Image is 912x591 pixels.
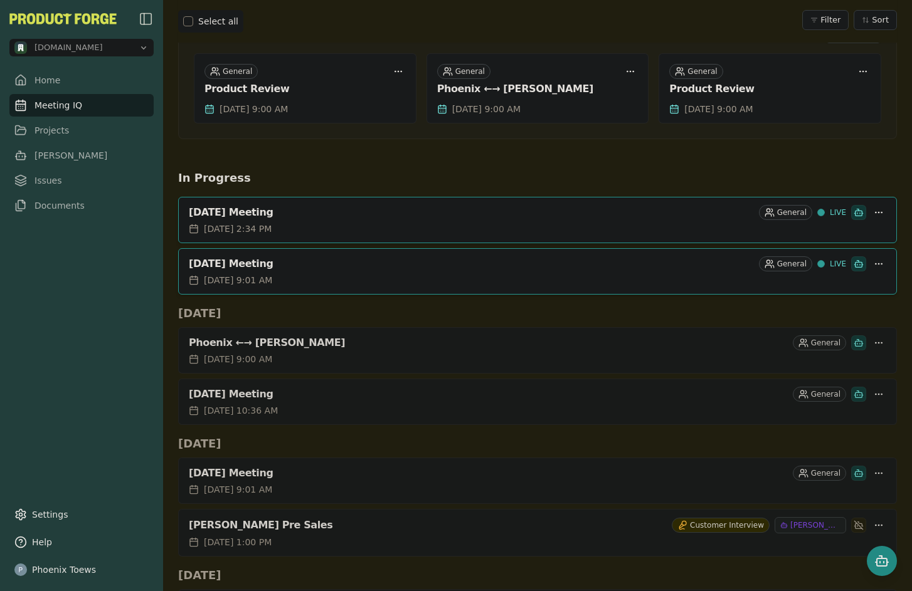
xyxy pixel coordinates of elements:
[759,256,812,271] div: General
[391,64,406,79] button: More options
[830,259,846,269] span: LIVE
[14,41,27,54] img: methodic.work
[871,335,886,350] button: More options
[204,404,278,417] span: [DATE] 10:36 AM
[204,483,272,496] span: [DATE] 9:01 AM
[189,258,754,270] div: [DATE] Meeting
[871,387,886,402] button: More options
[437,64,490,79] div: General
[204,64,258,79] div: General
[452,103,521,115] span: [DATE] 9:00 AM
[189,388,788,400] div: [DATE] Meeting
[204,536,272,548] span: [DATE] 1:00 PM
[9,69,154,92] a: Home
[34,74,60,86] span: Home
[204,274,272,286] span: [DATE] 9:01 AM
[9,13,117,24] button: PF-Logo
[178,169,897,187] h2: In Progress
[204,83,406,95] div: Product Review
[856,64,871,79] button: More options
[9,503,154,526] a: Settings
[9,39,154,56] button: Open organization switcher
[189,337,788,349] div: Phoenix ←→ [PERSON_NAME]
[178,435,897,452] h2: [DATE]
[793,387,846,402] div: General
[684,103,753,115] span: [DATE] 9:00 AM
[178,197,897,243] a: [DATE] MeetingGeneralLIVE[DATE] 2:34 PM
[14,563,27,576] img: profile
[189,519,667,531] div: [PERSON_NAME] Pre Sales
[623,64,638,79] button: More options
[830,207,846,217] span: LIVE
[9,194,154,217] a: Documents
[198,15,238,28] label: Select all
[34,42,103,53] span: methodic.work
[851,466,866,481] div: Smith has been invited
[871,466,886,481] button: More options
[34,174,62,187] span: Issues
[854,10,897,30] button: Sort
[851,518,866,533] div: Smith has not been invited
[790,520,840,530] span: [PERSON_NAME]'s Taqueria Project Update
[851,335,866,350] div: Smith has been invited
[220,103,288,115] span: [DATE] 9:00 AM
[871,205,886,220] button: More options
[178,567,897,584] h2: [DATE]
[178,379,897,425] a: [DATE] MeetingGeneral[DATE] 10:36 AM
[34,149,107,162] span: [PERSON_NAME]
[867,546,897,576] button: Open chat
[9,13,117,24] img: Product Forge
[793,466,846,481] div: General
[204,222,272,235] span: [DATE] 2:34 PM
[189,206,754,219] div: [DATE] Meeting
[204,353,272,365] span: [DATE] 9:00 AM
[759,205,812,220] div: General
[851,387,866,402] div: Smith has been invited
[139,11,154,26] img: sidebar
[437,83,639,95] div: Phoenix ←→ [PERSON_NAME]
[178,248,897,295] a: [DATE] MeetingGeneralLIVE[DATE] 9:01 AM
[851,256,866,271] div: Smith has been invited
[669,83,871,95] div: Product Review
[139,11,154,26] button: Close Sidebar
[851,205,866,220] div: Smith has been invited
[871,518,886,533] button: More options
[34,124,69,137] span: Projects
[178,327,897,374] a: Phoenix ←→ [PERSON_NAME]General[DATE] 9:00 AM
[9,169,154,192] a: Issues
[178,509,897,557] a: [PERSON_NAME] Pre SalesCustomer Interview[PERSON_NAME]'s Taqueria Project Update[DATE] 1:00 PM
[669,64,723,79] div: General
[871,256,886,271] button: More options
[9,531,154,553] button: Help
[9,144,154,167] a: [PERSON_NAME]
[793,335,846,350] div: General
[178,458,897,504] a: [DATE] MeetingGeneral[DATE] 9:01 AM
[189,467,788,479] div: [DATE] Meeting
[178,305,897,322] h2: [DATE]
[9,94,154,117] a: Meeting IQ
[802,10,849,30] button: Filter
[672,518,770,533] div: Customer Interview
[34,199,85,212] span: Documents
[9,558,154,581] button: Phoenix Toews
[9,119,154,142] a: Projects
[34,99,82,112] span: Meeting IQ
